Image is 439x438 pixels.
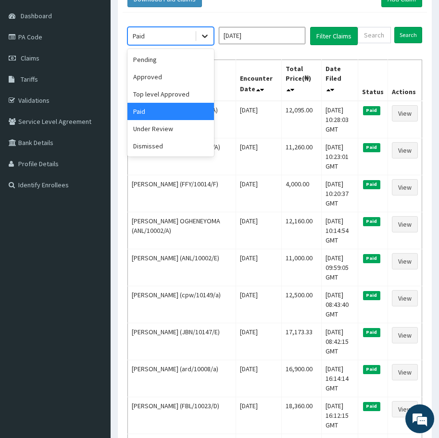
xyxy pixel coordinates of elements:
[281,397,321,434] td: 18,360.00
[127,103,214,120] div: Paid
[392,253,418,269] a: View
[128,323,236,360] td: [PERSON_NAME] (JBN/10147/E)
[21,12,52,20] span: Dashboard
[322,323,358,360] td: [DATE] 08:42:15 GMT
[363,328,380,337] span: Paid
[18,48,39,72] img: d_794563401_company_1708531726252_794563401
[128,397,236,434] td: [PERSON_NAME] (FBL/10023/D)
[322,249,358,286] td: [DATE] 09:59:05 GMT
[236,101,281,138] td: [DATE]
[281,60,321,101] th: Total Price(₦)
[392,327,418,343] a: View
[322,60,358,101] th: Date Filed
[363,180,380,189] span: Paid
[392,290,418,306] a: View
[127,51,214,68] div: Pending
[236,360,281,397] td: [DATE]
[363,217,380,226] span: Paid
[128,286,236,323] td: [PERSON_NAME] (cpw/10149/a)
[358,27,391,43] input: Search by HMO ID
[127,85,214,103] div: Top level Approved
[392,401,418,417] a: View
[21,75,38,84] span: Tariffs
[128,249,236,286] td: [PERSON_NAME] (ANL/10002/E)
[128,138,236,175] td: [PERSON_NAME] (SRD/10024/A)
[363,365,380,374] span: Paid
[388,60,422,101] th: Actions
[363,106,380,115] span: Paid
[363,254,380,263] span: Paid
[281,360,321,397] td: 16,900.00
[392,142,418,158] a: View
[236,138,281,175] td: [DATE]
[128,175,236,212] td: [PERSON_NAME] (FFY/10014/F)
[127,120,214,137] div: Under Review
[158,5,181,28] div: Minimize live chat window
[219,27,305,44] input: Select Month and Year
[310,27,358,45] button: Filter Claims
[363,291,380,300] span: Paid
[322,212,358,249] td: [DATE] 10:14:54 GMT
[392,364,418,380] a: View
[281,249,321,286] td: 11,000.00
[127,68,214,85] div: Approved
[236,60,281,101] th: Encounter Date
[236,323,281,360] td: [DATE]
[281,286,321,323] td: 12,500.00
[133,31,145,41] div: Paid
[236,249,281,286] td: [DATE]
[392,179,418,195] a: View
[322,360,358,397] td: [DATE] 16:14:14 GMT
[322,101,358,138] td: [DATE] 10:28:03 GMT
[322,175,358,212] td: [DATE] 10:20:37 GMT
[322,138,358,175] td: [DATE] 10:23:01 GMT
[21,54,39,62] span: Claims
[56,121,133,218] span: We're online!
[236,397,281,434] td: [DATE]
[281,323,321,360] td: 17,173.33
[50,54,162,66] div: Chat with us now
[281,212,321,249] td: 12,160.00
[394,27,422,43] input: Search
[363,143,380,152] span: Paid
[128,212,236,249] td: [PERSON_NAME] OGHENEYOMA (ANL/10002/A)
[5,262,183,296] textarea: Type your message and hit 'Enter'
[322,397,358,434] td: [DATE] 16:12:15 GMT
[392,216,418,232] a: View
[363,402,380,411] span: Paid
[392,105,418,122] a: View
[236,175,281,212] td: [DATE]
[236,286,281,323] td: [DATE]
[281,175,321,212] td: 4,000.00
[281,101,321,138] td: 12,095.00
[281,138,321,175] td: 11,260.00
[322,286,358,323] td: [DATE] 08:43:40 GMT
[236,212,281,249] td: [DATE]
[358,60,388,101] th: Status
[128,360,236,397] td: [PERSON_NAME] (ard/10008/a)
[127,137,214,155] div: Dismissed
